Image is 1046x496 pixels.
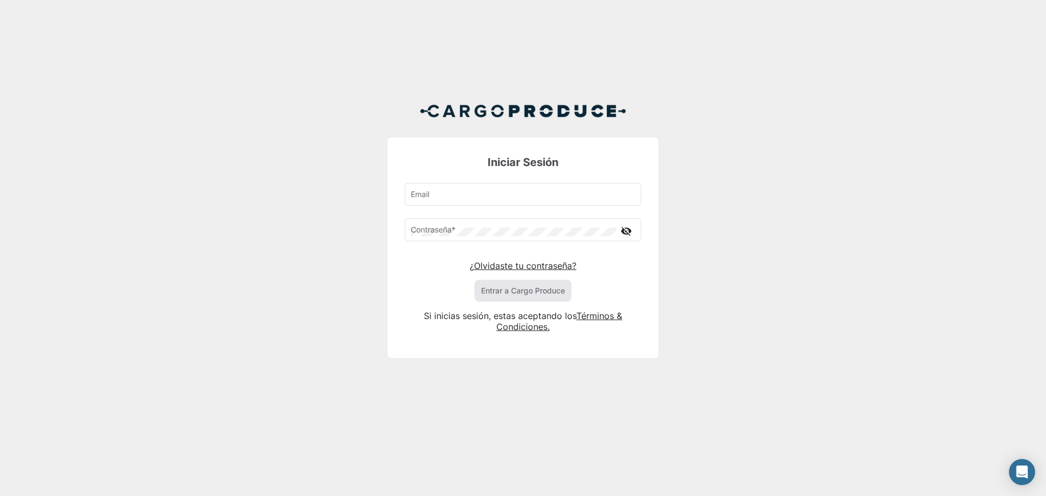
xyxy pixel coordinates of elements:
[405,155,641,170] h3: Iniciar Sesión
[619,224,633,238] mat-icon: visibility_off
[470,260,576,271] a: ¿Olvidaste tu contraseña?
[1009,459,1035,485] div: Abrir Intercom Messenger
[424,310,576,321] span: Si inicias sesión, estas aceptando los
[496,310,622,332] a: Términos & Condiciones.
[419,98,627,124] img: Cargo Produce Logo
